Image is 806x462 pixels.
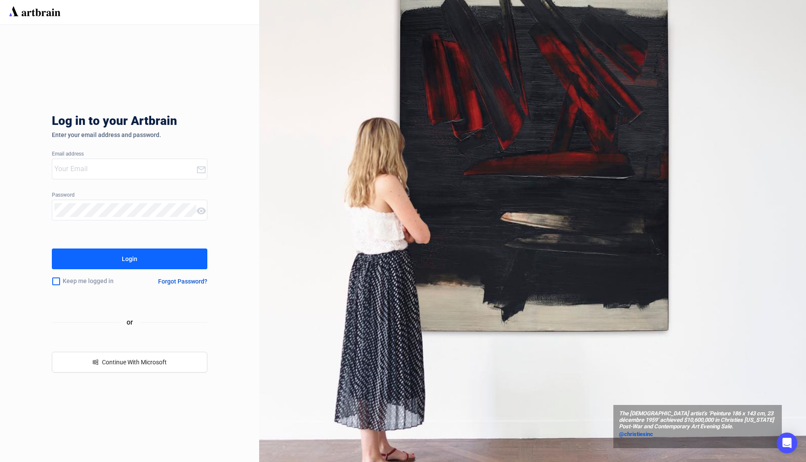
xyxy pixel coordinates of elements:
[52,192,207,198] div: Password
[619,411,776,430] span: The [DEMOGRAPHIC_DATA] artist’s ‘Peinture 186 x 143 cm, 23 décembre 1959’ achieved $10,600,000 in...
[92,359,98,365] span: windows
[122,252,137,266] div: Login
[619,430,776,439] a: @christiesinc
[52,131,207,138] div: Enter your email address and password.
[52,249,207,269] button: Login
[52,272,137,290] div: Keep me logged in
[619,431,653,437] span: @christiesinc
[54,162,196,176] input: Your Email
[102,359,167,366] span: Continue With Microsoft
[52,352,207,373] button: windowsContinue With Microsoft
[777,433,797,453] div: Open Intercom Messenger
[120,317,140,328] span: or
[52,151,207,157] div: Email address
[158,278,207,285] div: Forgot Password?
[52,114,311,131] div: Log in to your Artbrain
